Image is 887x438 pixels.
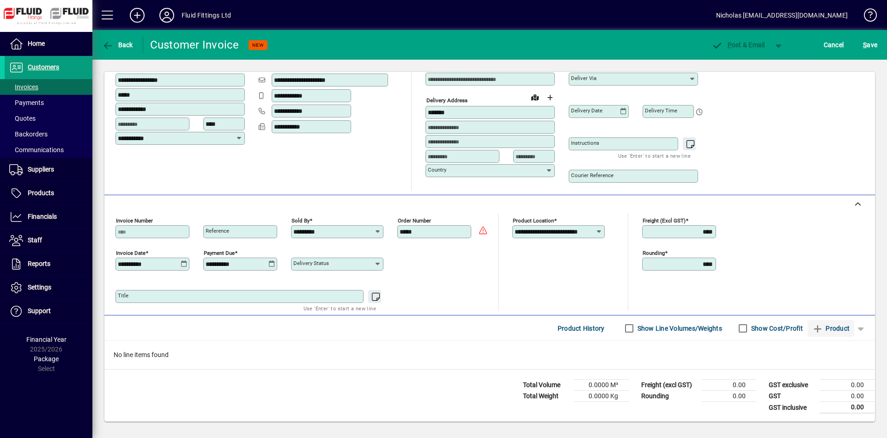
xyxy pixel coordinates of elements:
[863,41,867,49] span: S
[218,57,232,72] a: View on map
[571,140,599,146] mat-label: Instructions
[116,217,153,224] mat-label: Invoice number
[92,37,143,53] app-page-header-button: Back
[764,391,820,402] td: GST
[116,250,146,256] mat-label: Invoice date
[304,303,376,314] mat-hint: Use 'Enter' to start a new line
[812,321,850,336] span: Product
[5,158,92,181] a: Suppliers
[857,2,875,32] a: Knowledge Base
[28,307,51,315] span: Support
[571,75,596,81] mat-label: Deliver via
[518,380,574,391] td: Total Volume
[728,41,732,49] span: P
[9,99,44,106] span: Payments
[292,217,310,224] mat-label: Sold by
[100,37,135,53] button: Back
[102,41,133,49] span: Back
[118,292,128,299] mat-label: Title
[861,37,880,53] button: Save
[5,111,92,126] a: Quotes
[863,37,877,52] span: ave
[701,380,757,391] td: 0.00
[28,63,59,71] span: Customers
[542,90,557,105] button: Choose address
[571,107,602,114] mat-label: Delivery date
[5,253,92,276] a: Reports
[9,146,64,154] span: Communications
[574,391,629,402] td: 0.0000 Kg
[637,380,701,391] td: Freight (excl GST)
[574,380,629,391] td: 0.0000 M³
[528,90,542,105] a: View on map
[5,205,92,228] a: Financials
[206,228,229,234] mat-label: Reference
[764,402,820,413] td: GST inclusive
[5,300,92,323] a: Support
[9,130,48,138] span: Backorders
[558,321,605,336] span: Product History
[28,189,54,197] span: Products
[571,172,614,179] mat-label: Courier Reference
[9,115,36,122] span: Quotes
[28,166,54,173] span: Suppliers
[643,217,686,224] mat-label: Freight (excl GST)
[749,324,803,333] label: Show Cost/Profit
[821,37,846,53] button: Cancel
[5,32,92,56] a: Home
[28,236,42,244] span: Staff
[28,260,50,267] span: Reports
[808,320,854,337] button: Product
[518,391,574,402] td: Total Weight
[204,250,235,256] mat-label: Payment due
[5,142,92,158] a: Communications
[122,7,152,24] button: Add
[5,276,92,299] a: Settings
[5,126,92,142] a: Backorders
[716,8,848,23] div: Nicholas [EMAIL_ADDRESS][DOMAIN_NAME]
[701,391,757,402] td: 0.00
[820,402,875,413] td: 0.00
[820,380,875,391] td: 0.00
[26,336,67,343] span: Financial Year
[5,79,92,95] a: Invoices
[643,250,665,256] mat-label: Rounding
[28,284,51,291] span: Settings
[637,391,701,402] td: Rounding
[554,320,608,337] button: Product History
[182,8,231,23] div: Fluid Fittings Ltd
[28,40,45,47] span: Home
[5,182,92,205] a: Products
[5,229,92,252] a: Staff
[513,217,554,224] mat-label: Product location
[645,107,677,114] mat-label: Delivery time
[9,83,38,91] span: Invoices
[618,150,691,161] mat-hint: Use 'Enter' to start a new line
[820,391,875,402] td: 0.00
[232,58,247,73] button: Copy to Delivery address
[428,167,446,173] mat-label: Country
[764,380,820,391] td: GST exclusive
[28,213,57,220] span: Financials
[252,42,264,48] span: NEW
[152,7,182,24] button: Profile
[104,341,875,369] div: No line items found
[5,95,92,111] a: Payments
[293,260,329,266] mat-label: Delivery status
[636,324,722,333] label: Show Line Volumes/Weights
[34,355,59,363] span: Package
[150,37,239,52] div: Customer Invoice
[711,41,765,49] span: ost & Email
[824,37,844,52] span: Cancel
[398,217,431,224] mat-label: Order number
[707,37,770,53] button: Post & Email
